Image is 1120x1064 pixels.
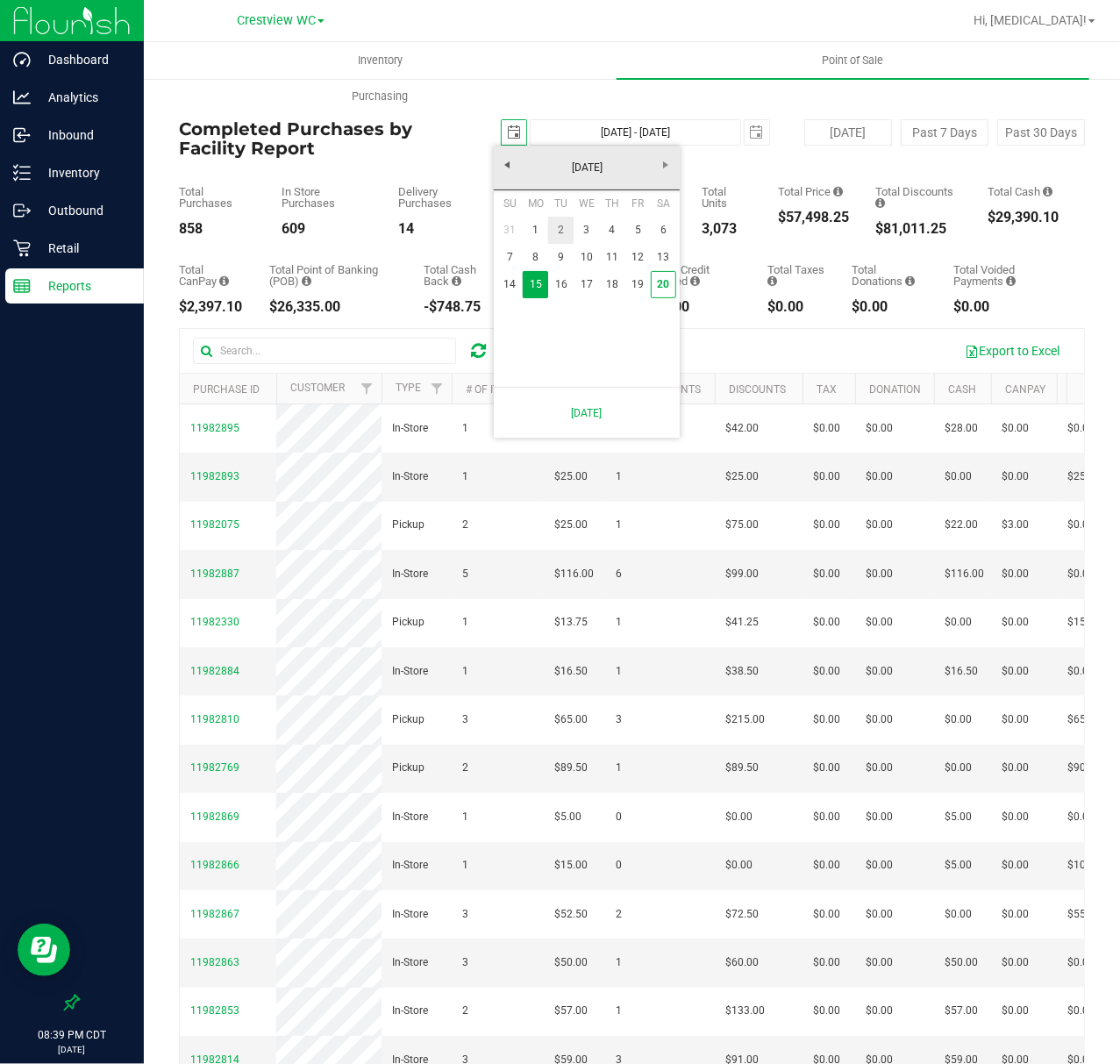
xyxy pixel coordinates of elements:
div: -$748.75 [424,300,501,314]
i: Sum of the total taxes for all purchases in the date range. [767,275,777,287]
span: $0.00 [813,857,840,874]
a: 2 [548,217,574,244]
inline-svg: Inbound [13,126,31,144]
div: $0.00 [953,300,1059,314]
div: 14 [398,222,489,236]
span: 5 [462,566,468,582]
div: $2,397.10 [179,300,243,314]
span: 3 [462,906,468,923]
div: Total Point of Banking (POB) [269,264,397,287]
a: Cash [948,383,976,396]
div: $0.00 [852,300,927,314]
div: 858 [179,222,255,236]
a: 4 [600,217,625,244]
iframe: Resource center [18,924,70,976]
inline-svg: Retail [13,239,31,257]
span: 1 [616,468,622,485]
span: $0.00 [813,566,840,582]
span: 1 [616,1003,622,1019]
span: 1 [616,614,622,631]
span: $89.50 [725,760,759,776]
span: $0.00 [866,663,893,680]
span: 1 [462,857,468,874]
p: 08:39 PM CDT [8,1027,136,1043]
input: Search... [193,338,456,364]
span: $0.00 [1002,711,1029,728]
div: $0.00 [767,300,825,314]
h4: Completed Purchases by Facility Report [179,119,481,158]
span: 2 [462,1003,468,1019]
i: Sum of the successful, non-voided CanPay payment transactions for all purchases in the date range. [219,275,229,287]
span: 0 [616,857,622,874]
label: Pin the sidebar to full width on large screens [63,994,81,1011]
span: $0.00 [866,711,893,728]
button: [DATE] [804,119,892,146]
span: 0 [616,809,622,825]
a: 10 [574,244,599,271]
p: Retail [31,238,136,259]
th: Wednesday [574,190,599,217]
span: $0.00 [813,468,840,485]
span: $0.00 [1002,468,1029,485]
span: $89.50 [554,760,588,776]
span: $57.00 [554,1003,588,1019]
i: Sum of the total prices of all purchases in the date range. [833,186,843,197]
span: $52.50 [554,906,588,923]
i: Sum of the successful, non-voided cash payment transactions for all purchases in the date range. ... [1043,186,1052,197]
span: In-Store [392,663,428,680]
p: Analytics [31,87,136,108]
span: $0.00 [813,1003,840,1019]
span: 11982853 [190,1004,239,1017]
a: Point of Sale [617,42,1089,79]
span: $0.00 [813,809,840,825]
span: $0.00 [866,857,893,874]
span: 11982075 [190,518,239,531]
span: $0.00 [1002,857,1029,874]
th: Tuesday [548,190,574,217]
span: $0.00 [725,809,753,825]
div: Total Price [778,186,849,197]
div: Total Units [702,186,752,209]
span: 11982330 [190,616,239,628]
span: $3.00 [1002,517,1029,533]
span: $0.00 [813,663,840,680]
span: select [745,120,769,145]
span: $0.00 [813,614,840,631]
a: 13 [651,244,676,271]
div: Total Cash Back [424,264,501,287]
p: Reports [31,275,136,296]
span: 11982810 [190,713,239,725]
span: $0.00 [866,760,893,776]
span: $16.50 [945,663,978,680]
span: $60.00 [725,954,759,971]
a: 12 [625,244,651,271]
span: 6 [616,566,622,582]
span: $0.00 [945,760,972,776]
span: $0.00 [866,906,893,923]
div: $26,335.00 [269,300,397,314]
span: Purchasing [329,89,432,104]
span: 11982884 [190,665,239,677]
div: $57,498.25 [778,211,849,225]
a: 20 [651,271,676,298]
span: $0.00 [866,809,893,825]
span: 11982887 [190,568,239,580]
span: 2 [616,906,622,923]
span: $10.00 [1067,857,1101,874]
a: 18 [600,271,625,298]
span: $116.00 [945,566,984,582]
a: 8 [523,244,548,271]
span: Pickup [392,517,424,533]
span: $0.00 [813,954,840,971]
div: $0.00 [653,300,741,314]
p: [DATE] [8,1043,136,1056]
span: $5.00 [554,809,581,825]
span: 11982769 [190,761,239,774]
a: Filter [423,374,452,403]
th: Sunday [497,190,523,217]
span: $25.00 [554,517,588,533]
inline-svg: Dashboard [13,51,31,68]
span: select [502,120,526,145]
span: In-Store [392,468,428,485]
span: $0.00 [1067,517,1095,533]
